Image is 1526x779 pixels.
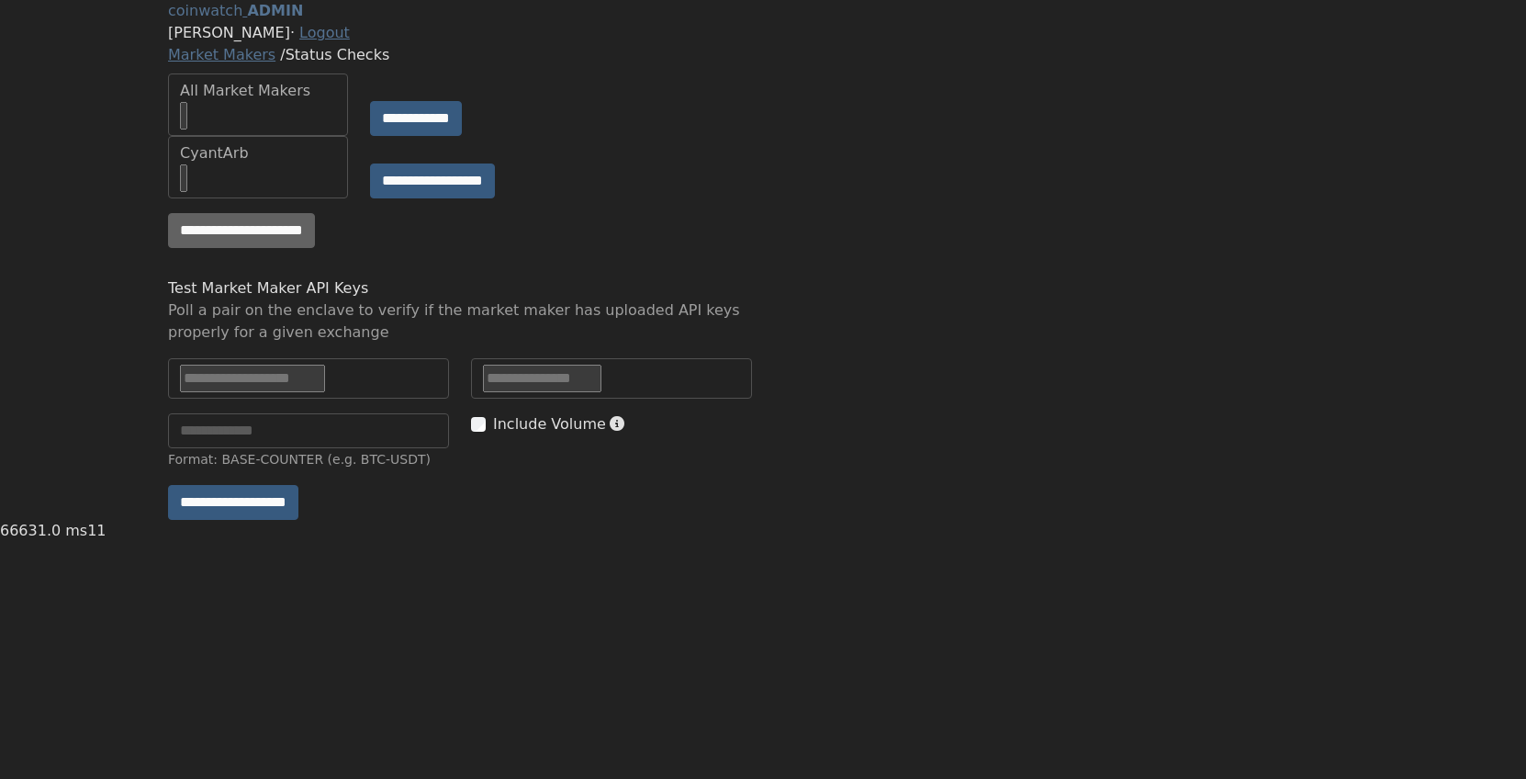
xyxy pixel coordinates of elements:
span: ms [65,522,87,539]
div: Status Checks [168,44,1358,66]
a: coinwatch ADMIN [168,2,303,19]
div: [PERSON_NAME] [168,22,1358,44]
div: Poll a pair on the enclave to verify if the market maker has uploaded API keys properly for a giv... [168,299,752,344]
label: Include Volume [493,413,606,435]
div: CyantArb [180,142,336,164]
div: Test Market Maker API Keys [168,277,752,299]
div: All Market Makers [180,80,336,102]
small: Format: BASE-COUNTER (e.g. BTC-USDT) [168,452,431,467]
a: Market Makers [168,46,275,63]
span: / [280,46,285,63]
a: Logout [299,24,350,41]
span: · [290,24,295,41]
span: 11 [87,522,106,539]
